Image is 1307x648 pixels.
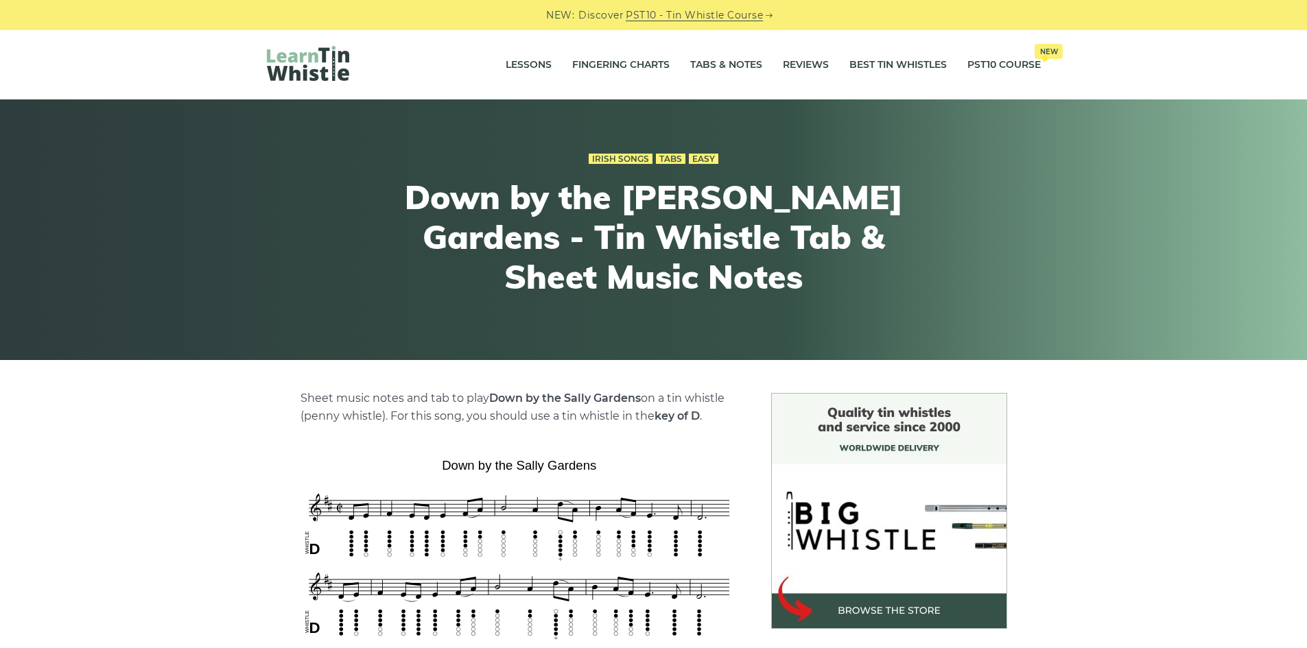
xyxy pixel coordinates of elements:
h1: Down by the [PERSON_NAME] Gardens - Tin Whistle Tab & Sheet Music Notes [401,178,906,296]
a: PST10 CourseNew [967,48,1041,82]
a: Fingering Charts [572,48,670,82]
img: LearnTinWhistle.com [267,46,349,81]
a: Tabs [656,154,685,165]
a: Reviews [783,48,829,82]
a: Irish Songs [589,154,652,165]
p: Sheet music notes and tab to play on a tin whistle (penny whistle). For this song, you should use... [301,389,738,425]
a: Easy [689,154,718,165]
strong: Down by the Sally Gardens [489,392,641,405]
strong: key of D [655,409,700,422]
a: Tabs & Notes [690,48,762,82]
a: Best Tin Whistles [849,48,947,82]
a: Lessons [506,48,552,82]
img: BigWhistle Tin Whistle Store [771,393,1007,629]
span: New [1035,44,1063,59]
